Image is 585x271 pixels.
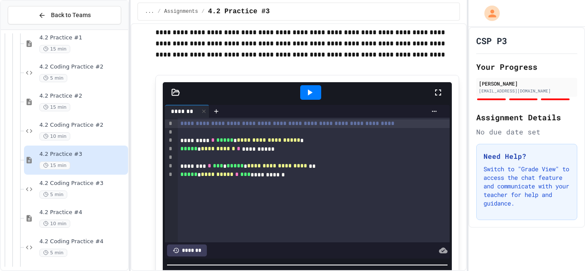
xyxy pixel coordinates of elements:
div: [PERSON_NAME] [479,80,575,87]
span: Assignments [164,8,198,15]
span: / [202,8,205,15]
h3: Need Help? [484,151,570,161]
div: [EMAIL_ADDRESS][DOMAIN_NAME] [479,88,575,94]
h2: Your Progress [476,61,577,73]
span: 4.2 Coding Practice #2 [39,122,126,129]
span: 10 min [39,220,70,228]
span: 4.2 Practice #3 [39,151,126,158]
div: My Account [475,3,502,23]
span: 5 min [39,249,67,257]
span: 4.2 Coding Practice #2 [39,63,126,71]
button: Back to Teams [8,6,121,24]
span: 4.2 Practice #2 [39,92,126,100]
span: 10 min [39,132,70,140]
span: 4.2 Practice #1 [39,34,126,42]
span: 4.2 Coding Practice #4 [39,238,126,245]
span: Back to Teams [51,11,91,20]
span: ... [145,8,154,15]
span: 5 min [39,74,67,82]
span: 4.2 Practice #4 [39,209,126,216]
span: / [158,8,161,15]
h2: Assignment Details [476,111,577,123]
div: No due date set [476,127,577,137]
span: 5 min [39,191,67,199]
p: Switch to "Grade View" to access the chat feature and communicate with your teacher for help and ... [484,165,570,208]
span: 4.2 Practice #3 [208,6,270,17]
span: 15 min [39,103,70,111]
span: 15 min [39,161,70,170]
h1: CSP P3 [476,35,507,47]
span: 4.2 Coding Practice #3 [39,180,126,187]
span: 15 min [39,45,70,53]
